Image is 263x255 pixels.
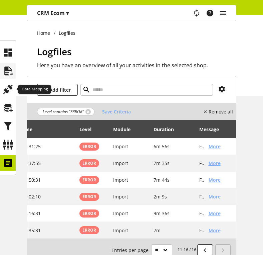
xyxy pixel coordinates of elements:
h2: Feed import failed for the feed AS Inventar with the Feed-ID 657: Reason is unknown [199,160,204,167]
span: More [209,143,221,150]
span: More [209,176,221,183]
span: Import [113,210,128,217]
span: 7m 44s [154,177,170,183]
span: Import [113,143,128,150]
div: Message [199,122,233,136]
h2: Feed import failed for the feed AS Inventar with the Feed-ID 657: Reason is unknown [199,176,204,183]
button: More [204,225,226,236]
span: Error [82,144,96,149]
span: Entries per page [111,247,151,254]
div: Data Mapping [18,85,51,94]
button: Add filter [37,84,78,96]
a: Home [37,29,54,36]
span: Error [82,227,96,233]
h2: Feed import failed for the feed AS Inventar with the Feed-ID 657: Reason is unknown [199,143,204,150]
span: 6m 56s [154,143,170,150]
span: Error [82,160,96,166]
span: ▾ [66,9,69,17]
nav: main navigation [27,5,236,21]
span: 7m 35s [154,160,170,166]
span: Import [113,177,128,183]
span: Logfiles [37,45,72,58]
span: Import [113,160,128,166]
span: 2m 9s [154,193,167,200]
button: More [204,141,226,152]
span: Error [82,210,96,216]
span: 9m 36s [154,210,170,217]
div: Level [79,126,98,133]
span: Import [113,227,128,234]
button: More [204,157,226,169]
span: Error [82,177,96,183]
div: Duration [154,126,181,133]
span: Add filter [49,86,71,93]
h2: Here you have an overview of all your activities in the selected shop. [37,61,236,69]
button: More [204,174,226,186]
span: More [209,227,221,234]
span: More [209,193,221,200]
nobr: Remove all [209,108,233,115]
p: CRM Ecom [37,9,69,17]
span: Level contains "ERROR" [43,109,84,115]
span: 7m [154,227,161,234]
button: More [204,207,226,219]
button: Save Criteria [97,106,136,117]
h2: Feed import failed for the feed AS Inventar with the Feed-ID 657: Reason is unknown [199,227,204,234]
h2: Feed download failed for the feed Offerjson with the feed ID 660: The download could not be compl... [199,193,204,200]
span: More [209,160,221,167]
span: Error [82,194,96,199]
div: Module [113,126,137,133]
span: More [209,210,221,217]
button: More [204,191,226,202]
span: Import [113,193,128,200]
span: Save Criteria [102,108,131,115]
h2: Feed import failed for the feed AS Inventar with the Feed-ID 657: Reason is unknown [199,210,204,217]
